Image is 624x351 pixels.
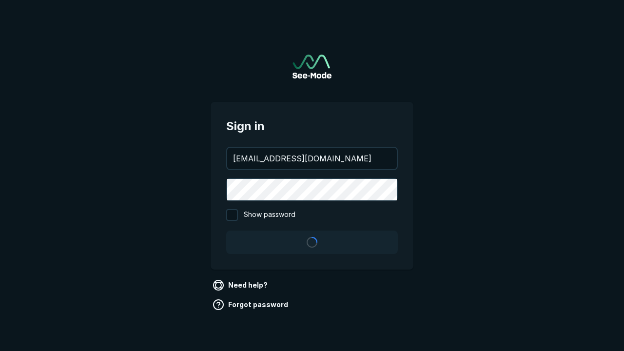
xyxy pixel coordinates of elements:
input: your@email.com [227,148,397,169]
a: Go to sign in [292,55,331,78]
span: Show password [244,209,295,221]
img: See-Mode Logo [292,55,331,78]
span: Sign in [226,117,398,135]
a: Forgot password [211,297,292,312]
a: Need help? [211,277,272,293]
